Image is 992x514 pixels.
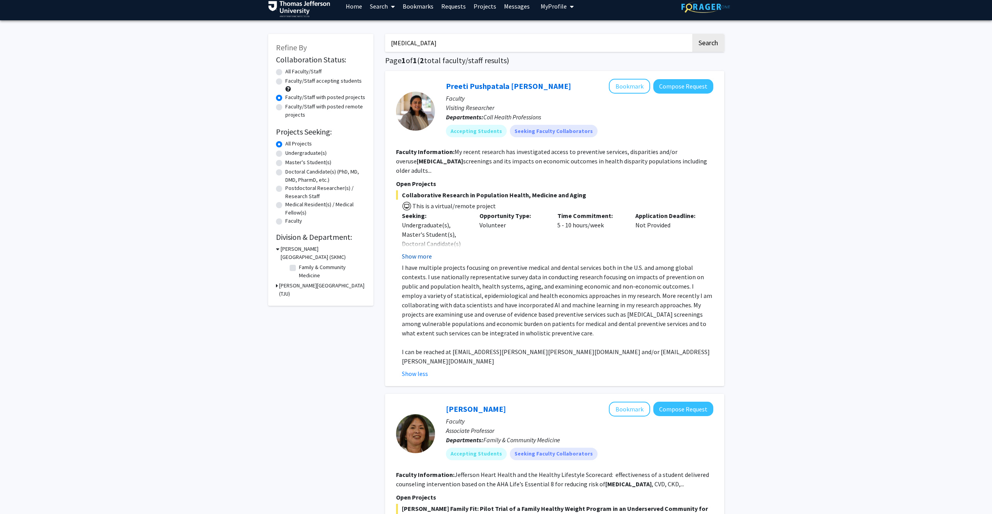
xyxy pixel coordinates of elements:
[285,217,302,225] label: Faculty
[417,157,463,165] b: [MEDICAL_DATA]
[413,55,417,65] span: 1
[396,190,713,200] span: Collaborative Research in Population Health, Medicine and Aging
[396,179,713,188] p: Open Projects
[446,103,713,112] p: Visiting Researcher
[446,417,713,426] p: Faculty
[446,404,506,414] a: [PERSON_NAME]
[396,471,709,488] fg-read-more: Jefferson Heart Health and the Healthy Lifestyle Scorecard: effectiveness of a student delivered ...
[402,369,428,378] button: Show less
[446,81,571,91] a: Preeti Pushpatala [PERSON_NAME]
[402,252,432,261] button: Show more
[276,127,366,136] h2: Projects Seeking:
[479,211,546,220] p: Opportunity Type:
[281,245,366,261] h3: [PERSON_NAME][GEOGRAPHIC_DATA] (SKMC)
[609,402,650,417] button: Add Cynthia Cheng to Bookmarks
[276,55,366,64] h2: Collaboration Status:
[681,1,730,13] img: ForagerOne Logo
[446,125,507,137] mat-chip: Accepting Students
[510,125,598,137] mat-chip: Seeking Faculty Collaborators
[446,436,483,444] b: Departments:
[402,220,468,314] div: Undergraduate(s), Master's Student(s), Doctoral Candidate(s) (PhD, MD, DMD, PharmD, etc.), Postdo...
[285,67,322,76] label: All Faculty/Staff
[285,93,365,101] label: Faculty/Staff with posted projects
[412,202,496,210] span: This is a virtual/remote project
[474,211,552,261] div: Volunteer
[396,471,454,479] b: Faculty Information:
[268,1,331,17] img: Thomas Jefferson University Logo
[510,448,598,460] mat-chip: Seeking Faculty Collaborators
[396,493,713,502] p: Open Projects
[276,43,307,52] span: Refine By
[276,232,366,242] h2: Division & Department:
[285,184,366,200] label: Postdoctoral Researcher(s) / Research Staff
[630,211,707,261] div: Not Provided
[635,211,702,220] p: Application Deadline:
[605,480,652,488] b: [MEDICAL_DATA]
[552,211,630,261] div: 5 - 10 hours/week
[285,149,327,157] label: Undergraduate(s)
[279,282,366,298] h3: [PERSON_NAME][GEOGRAPHIC_DATA] (TJU)
[483,436,560,444] span: Family & Community Medicine
[446,426,713,435] p: Associate Professor
[402,263,713,338] p: I have multiple projects focusing on preventive medical and dental services both in the U.S. and ...
[541,2,567,10] span: My Profile
[385,56,724,65] h1: Page of ( total faculty/staff results)
[402,347,713,366] p: I can be reached at [EMAIL_ADDRESS][PERSON_NAME][PERSON_NAME][DOMAIN_NAME] and/or [EMAIL_ADDRESS]...
[402,211,468,220] p: Seeking:
[6,479,33,508] iframe: Chat
[483,113,541,121] span: Coll Health Professions
[420,55,424,65] span: 2
[299,263,364,280] label: Family & Community Medicine
[285,158,331,167] label: Master's Student(s)
[285,140,312,148] label: All Projects
[285,103,366,119] label: Faculty/Staff with posted remote projects
[446,94,713,103] p: Faculty
[446,113,483,121] b: Departments:
[396,148,454,156] b: Faculty Information:
[401,55,406,65] span: 1
[285,200,366,217] label: Medical Resident(s) / Medical Fellow(s)
[385,34,691,52] input: Search Keywords
[692,34,724,52] button: Search
[396,148,707,174] fg-read-more: My recent research has investigated access to preventive services, disparities and/or overuse scr...
[653,79,713,94] button: Compose Request to Preeti Pushpatala Zanwar
[557,211,624,220] p: Time Commitment:
[609,79,650,94] button: Add Preeti Pushpatala Zanwar to Bookmarks
[285,77,362,85] label: Faculty/Staff accepting students
[285,168,366,184] label: Doctoral Candidate(s) (PhD, MD, DMD, PharmD, etc.)
[653,402,713,416] button: Compose Request to Cynthia Cheng
[446,448,507,460] mat-chip: Accepting Students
